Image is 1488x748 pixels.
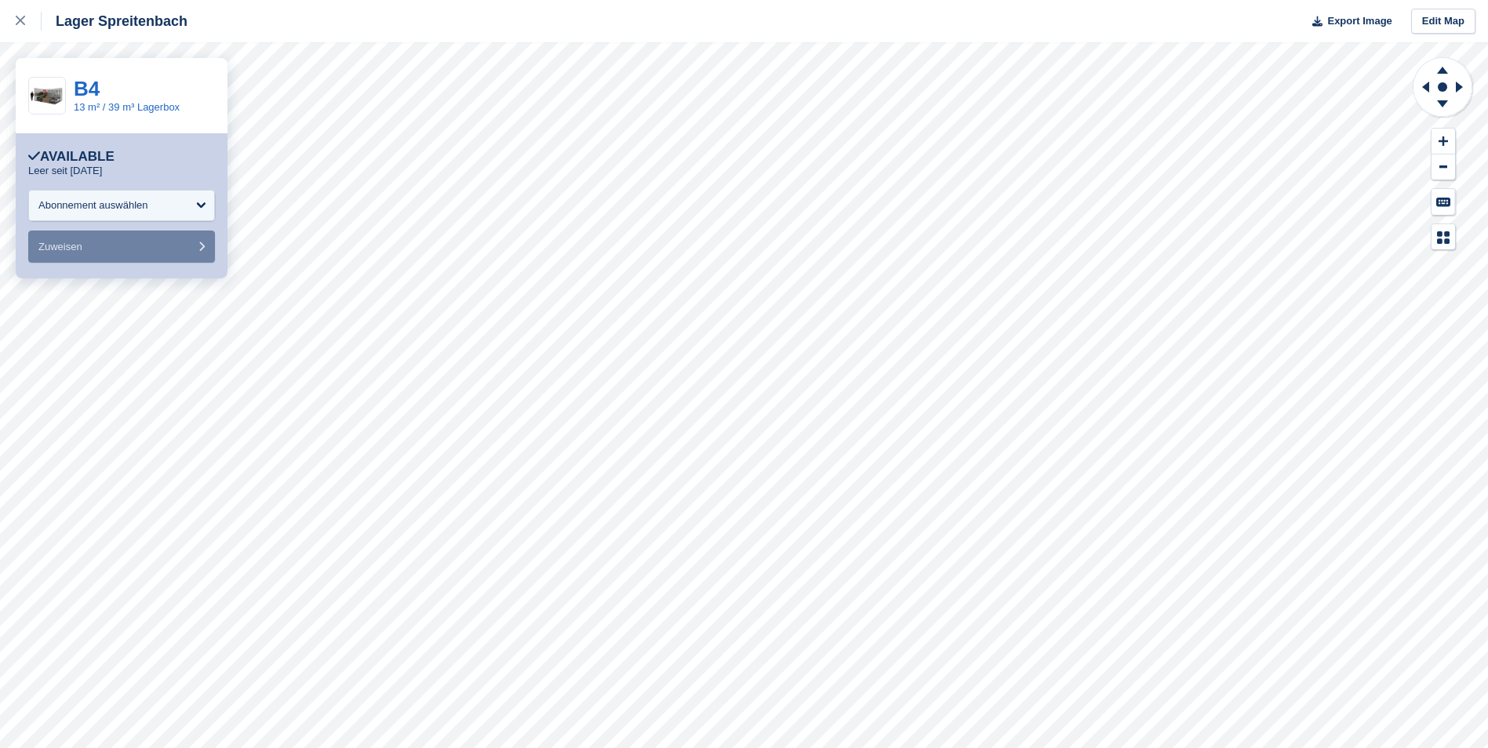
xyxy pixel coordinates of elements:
span: Zuweisen [38,241,82,252]
button: Map Legend [1432,224,1455,250]
a: 13 m² / 39 m³ Lagerbox [74,101,180,113]
button: Zoom Out [1432,154,1455,180]
button: Export Image [1303,9,1392,34]
img: 13,00%20qm-unit.jpg [29,82,65,110]
span: Export Image [1327,13,1392,29]
a: B4 [74,77,100,100]
div: Available [28,149,115,165]
button: Zuweisen [28,231,215,263]
button: Zoom In [1432,129,1455,154]
div: Lager Spreitenbach [42,12,187,31]
button: Keyboard Shortcuts [1432,189,1455,215]
p: Leer seit [DATE] [28,165,102,177]
div: Abonnement auswählen [38,198,148,213]
a: Edit Map [1411,9,1475,34]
